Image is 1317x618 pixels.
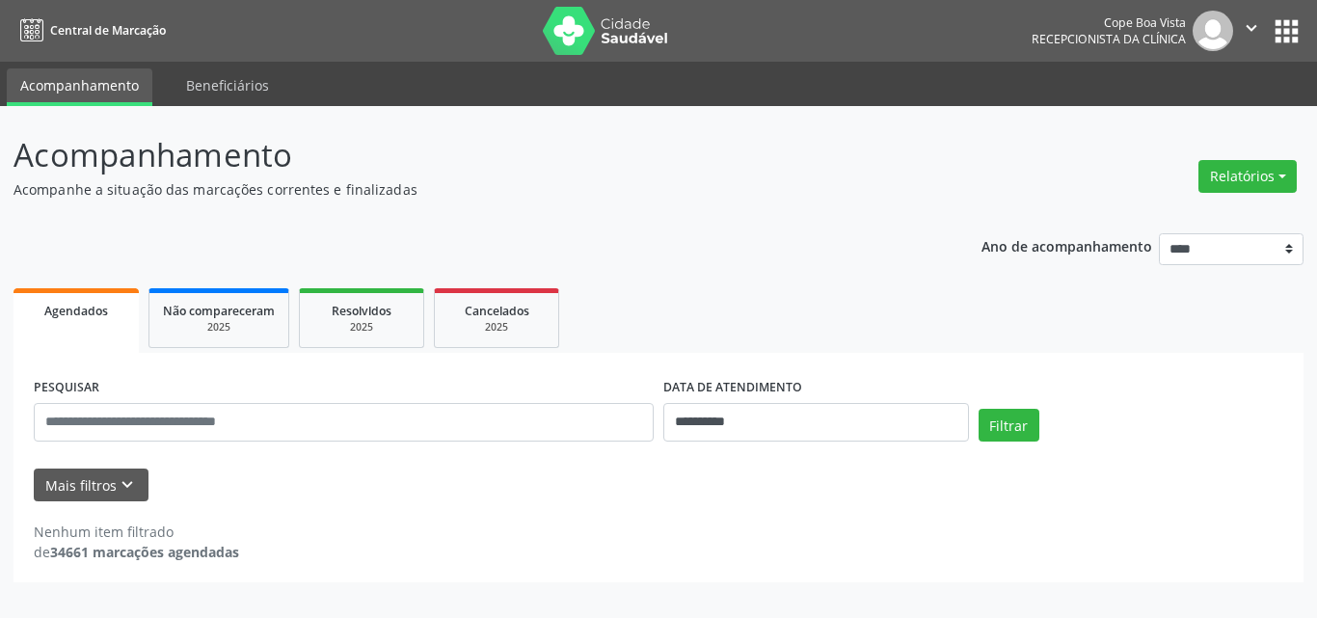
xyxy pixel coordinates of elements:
[1241,17,1262,39] i: 
[313,320,410,335] div: 2025
[465,303,529,319] span: Cancelados
[34,469,148,502] button: Mais filtroskeyboard_arrow_down
[981,233,1152,257] p: Ano de acompanhamento
[979,409,1039,442] button: Filtrar
[1193,11,1233,51] img: img
[448,320,545,335] div: 2025
[163,303,275,319] span: Não compareceram
[1270,14,1304,48] button: apps
[34,373,99,403] label: PESQUISAR
[1032,31,1186,47] span: Recepcionista da clínica
[1233,11,1270,51] button: 
[173,68,282,102] a: Beneficiários
[50,543,239,561] strong: 34661 marcações agendadas
[13,131,917,179] p: Acompanhamento
[1032,14,1186,31] div: Cope Boa Vista
[117,474,138,496] i: keyboard_arrow_down
[50,22,166,39] span: Central de Marcação
[163,320,275,335] div: 2025
[7,68,152,106] a: Acompanhamento
[1198,160,1297,193] button: Relatórios
[13,179,917,200] p: Acompanhe a situação das marcações correntes e finalizadas
[332,303,391,319] span: Resolvidos
[663,373,802,403] label: DATA DE ATENDIMENTO
[44,303,108,319] span: Agendados
[13,14,166,46] a: Central de Marcação
[34,522,239,542] div: Nenhum item filtrado
[34,542,239,562] div: de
